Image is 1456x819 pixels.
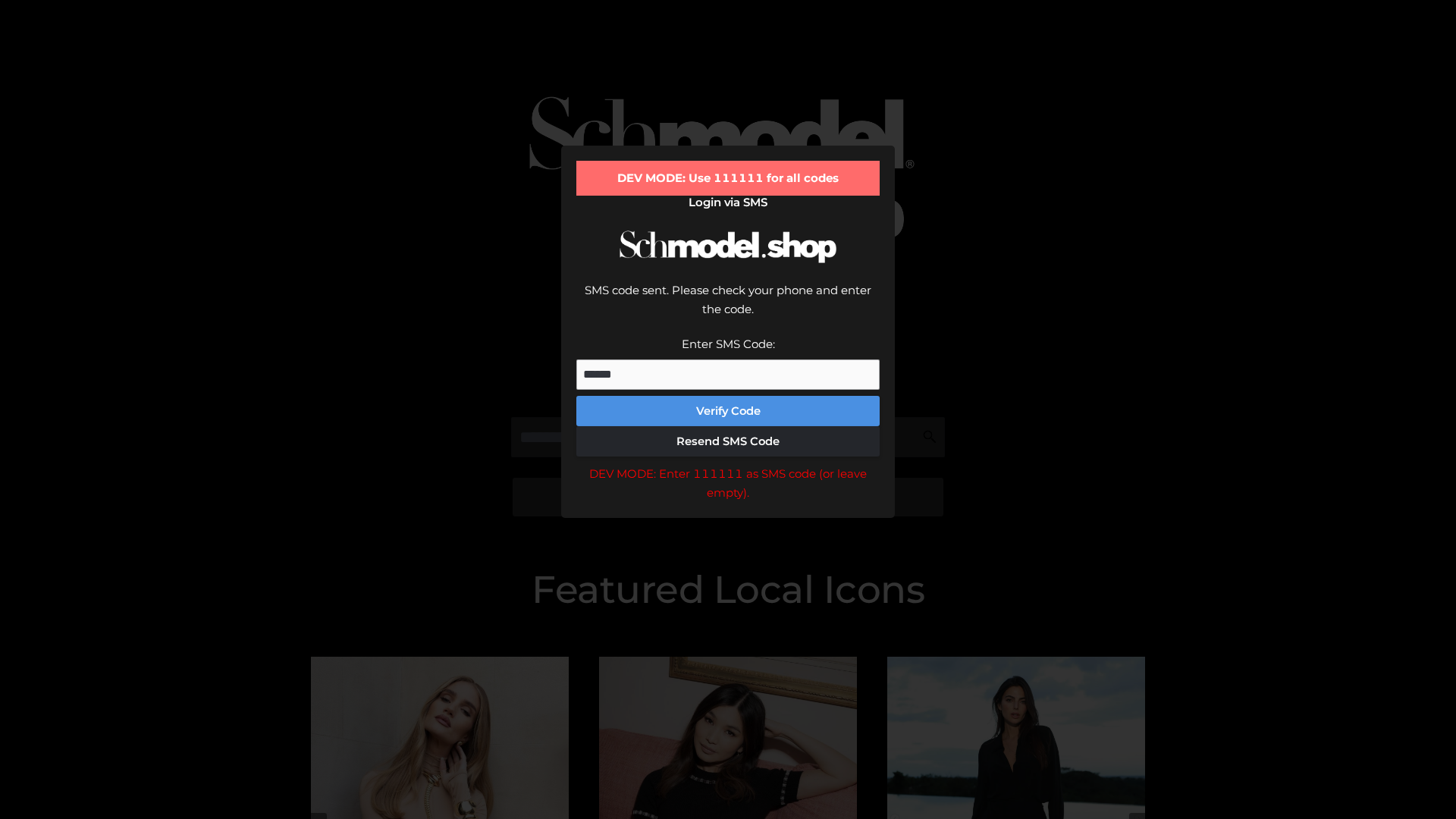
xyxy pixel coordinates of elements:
img: Schmodel Logo [614,217,842,277]
div: DEV MODE: Enter 111111 as SMS code (or leave empty). [576,464,880,503]
label: Enter SMS Code: [682,337,775,351]
h2: Login via SMS [576,196,880,209]
div: SMS code sent. Please check your phone and enter the code. [576,281,880,334]
button: Resend SMS Code [576,426,880,457]
button: Verify Code [576,396,880,426]
div: DEV MODE: Use 111111 for all codes [576,161,880,196]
